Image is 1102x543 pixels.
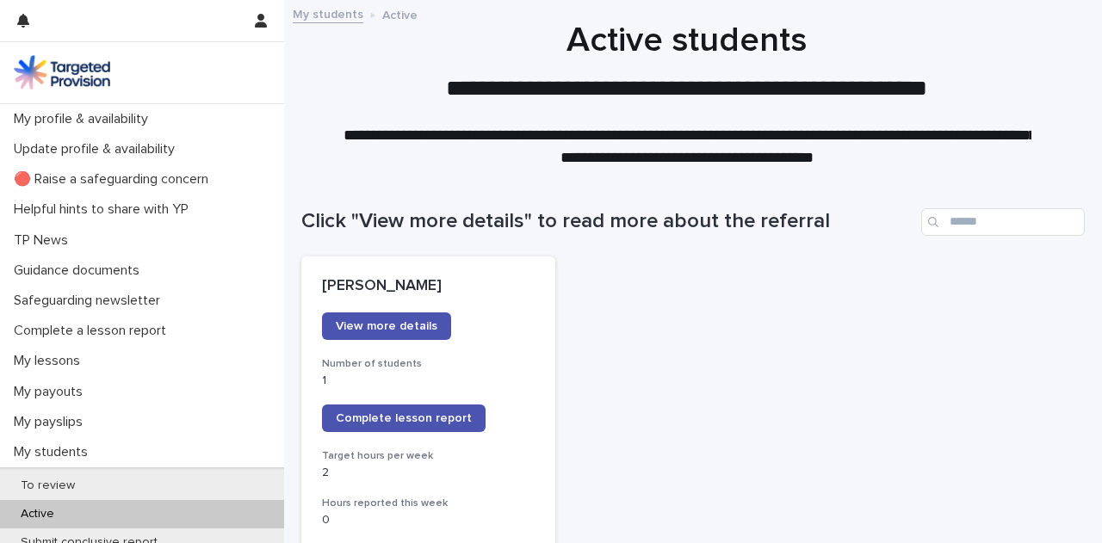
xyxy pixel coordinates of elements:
p: Safeguarding newsletter [7,293,174,309]
h1: Click "View more details" to read more about the referral [301,209,914,234]
p: TP News [7,232,82,249]
p: 1 [322,373,535,388]
p: To review [7,478,89,493]
p: 2 [322,466,535,480]
p: My payouts [7,384,96,400]
h3: Number of students [322,357,535,371]
p: My lessons [7,353,94,369]
p: Active [382,4,418,23]
p: 0 [322,513,535,528]
span: View more details [336,320,437,332]
p: My profile & availability [7,111,162,127]
p: Update profile & availability [7,141,189,157]
p: Active [7,507,68,521]
a: Complete lesson report [322,404,486,432]
p: My payslips [7,414,96,430]
p: My students [7,444,102,460]
p: [PERSON_NAME] [322,277,535,296]
a: My students [293,3,363,23]
p: Guidance documents [7,262,153,279]
h3: Hours reported this week [322,497,535,510]
p: Helpful hints to share with YP [7,201,202,218]
a: View more details [322,312,451,340]
span: Complete lesson report [336,412,472,424]
img: M5nRWzHhSzIhMunXDL62 [14,55,110,89]
input: Search [921,208,1085,236]
p: Complete a lesson report [7,323,180,339]
p: 🔴 Raise a safeguarding concern [7,171,222,188]
h3: Target hours per week [322,449,535,463]
h1: Active students [301,20,1072,61]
